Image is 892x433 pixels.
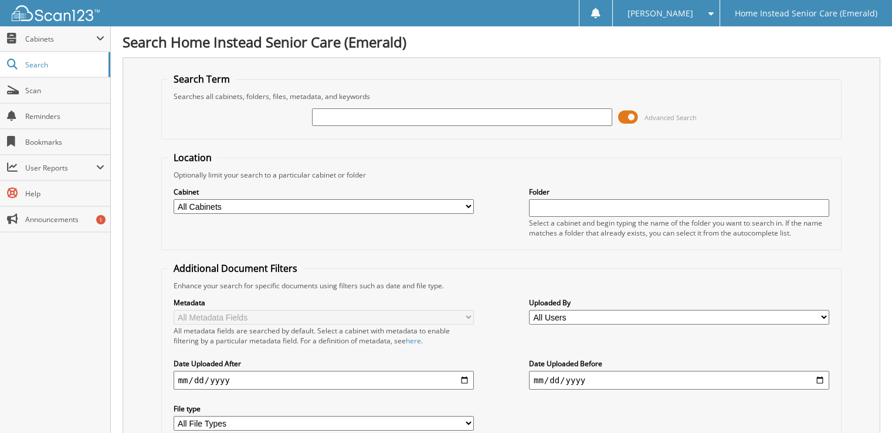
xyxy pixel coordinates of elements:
span: Cabinets [25,34,96,44]
a: here [406,336,421,346]
label: Date Uploaded After [174,359,474,369]
span: Reminders [25,111,104,121]
label: Folder [529,187,829,197]
span: Search [25,60,103,70]
img: scan123-logo-white.svg [12,5,100,21]
div: 1 [96,215,106,224]
h1: Search Home Instead Senior Care (Emerald) [123,32,880,52]
label: Metadata [174,298,474,308]
span: Advanced Search [645,113,697,122]
div: All metadata fields are searched by default. Select a cabinet with metadata to enable filtering b... [174,326,474,346]
span: User Reports [25,163,96,173]
label: File type [174,404,474,414]
legend: Search Term [168,73,236,86]
span: Announcements [25,214,104,224]
input: end [529,371,829,390]
span: Bookmarks [25,137,104,147]
div: Optionally limit your search to a particular cabinet or folder [168,170,836,180]
div: Searches all cabinets, folders, files, metadata, and keywords [168,91,836,101]
span: Scan [25,86,104,96]
div: Enhance your search for specific documents using filters such as date and file type. [168,281,836,291]
legend: Additional Document Filters [168,262,303,275]
input: start [174,371,474,390]
label: Cabinet [174,187,474,197]
span: Help [25,189,104,199]
label: Date Uploaded Before [529,359,829,369]
span: [PERSON_NAME] [628,10,693,17]
div: Select a cabinet and begin typing the name of the folder you want to search in. If the name match... [529,218,829,238]
legend: Location [168,151,218,164]
span: Home Instead Senior Care (Emerald) [735,10,877,17]
label: Uploaded By [529,298,829,308]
